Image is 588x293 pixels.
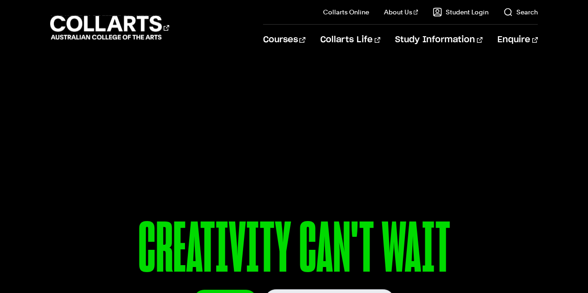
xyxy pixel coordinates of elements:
[320,25,380,55] a: Collarts Life
[384,7,418,17] a: About Us
[395,25,482,55] a: Study Information
[433,7,489,17] a: Student Login
[50,14,169,41] div: Go to homepage
[503,7,538,17] a: Search
[323,7,369,17] a: Collarts Online
[50,213,538,289] p: CREATIVITY CAN'T WAIT
[497,25,538,55] a: Enquire
[263,25,305,55] a: Courses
